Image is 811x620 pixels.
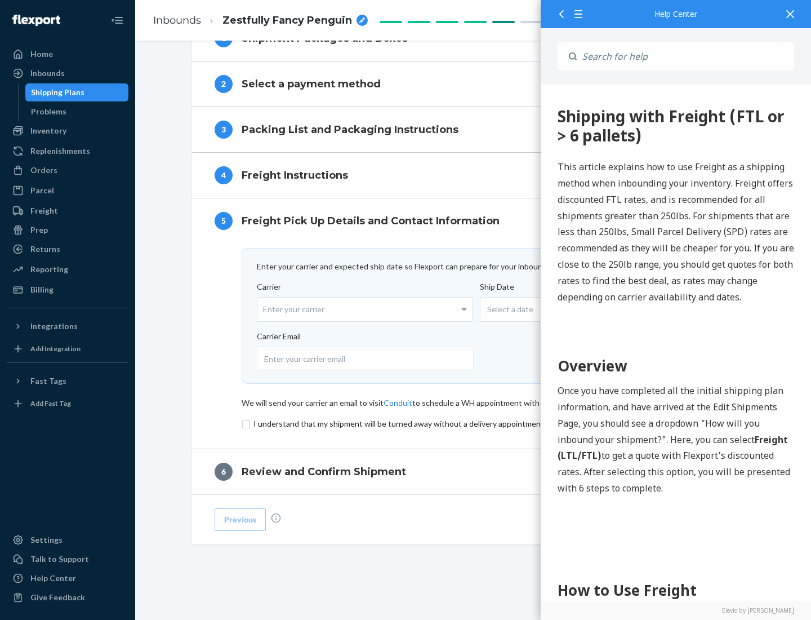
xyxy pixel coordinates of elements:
[192,198,755,243] button: 5Freight Pick Up Details and Contact Information
[7,64,128,82] a: Inbounds
[242,214,500,228] h4: Freight Pick Up Details and Contact Information
[17,271,253,293] h1: Overview
[30,553,89,565] div: Talk to Support
[242,122,458,137] h4: Packing List and Packaging Instructions
[30,243,60,255] div: Returns
[7,372,128,390] button: Fast Tags
[7,240,128,258] a: Returns
[7,45,128,63] a: Home
[30,592,85,603] div: Give Feedback
[7,260,128,278] a: Reporting
[30,68,65,79] div: Inbounds
[7,395,128,413] a: Add Fast Tag
[577,42,794,70] input: Search
[558,606,794,614] a: Elevio by [PERSON_NAME]
[257,281,473,322] label: Carrier
[480,281,704,331] label: Ship Date
[30,375,66,387] div: Fast Tags
[25,83,129,101] a: Shipping Plans
[215,508,266,531] button: Previous
[30,573,76,584] div: Help Center
[7,340,128,358] a: Add Integration
[192,153,755,198] button: 4Freight Instructions
[17,74,253,220] p: This article explains how to use Freight as a shipping method when inbounding your inventory. Fre...
[30,224,48,236] div: Prep
[242,464,406,479] h4: Review and Confirm Shipment
[222,14,352,28] span: Zestfully Fancy Penguin
[215,166,233,184] div: 4
[144,4,377,37] ol: breadcrumbs
[17,23,253,60] div: 360 Shipping with Freight (FTL or > 6 pallets)
[192,107,755,152] button: 3Packing List and Packaging Instructions
[30,165,57,176] div: Orders
[7,317,128,335] button: Integrations
[30,264,68,275] div: Reporting
[257,261,690,272] div: Enter your carrier and expected ship date so Flexport can prepare for your inbound .
[192,61,755,107] button: 2Select a payment method
[30,205,58,216] div: Freight
[106,9,128,32] button: Close Navigation
[7,142,128,160] a: Replenishments
[30,321,78,332] div: Integrations
[487,304,533,315] span: Select a date
[257,331,684,371] label: Carrier Email
[384,398,412,408] a: Conduit
[30,534,63,546] div: Settings
[7,531,128,549] a: Settings
[257,298,473,321] div: Enter your carrier
[30,344,81,353] div: Add Integration
[17,528,253,548] h2: Step 1: Boxes and Labels
[7,281,128,299] a: Billing
[30,48,53,60] div: Home
[257,347,474,371] input: Enter your carrier email
[7,122,128,140] a: Inventory
[215,212,233,230] div: 5
[215,121,233,139] div: 3
[31,106,66,117] div: Problems
[558,10,794,18] div: Help Center
[17,495,253,517] h1: How to Use Freight
[25,103,129,121] a: Problems
[30,185,54,196] div: Parcel
[30,125,66,136] div: Inventory
[7,181,128,200] a: Parcel
[30,284,54,295] div: Billing
[7,202,128,220] a: Freight
[215,75,233,93] div: 2
[7,161,128,179] a: Orders
[7,569,128,587] a: Help Center
[242,168,348,183] h4: Freight Instructions
[215,463,233,481] div: 6
[242,397,706,409] div: We will send your carrier an email to visit to schedule a WH appointment with Reference ASN / PO # .
[30,398,71,408] div: Add Fast Tag
[17,298,253,412] p: Once you have completed all the initial shipping plan information, and have arrived at the Edit S...
[7,588,128,606] button: Give Feedback
[153,14,201,26] a: Inbounds
[30,145,90,157] div: Replenishments
[7,221,128,239] a: Prep
[12,15,60,26] img: Flexport logo
[31,87,84,98] div: Shipping Plans
[7,550,128,568] a: Talk to Support
[242,77,381,91] h4: Select a payment method
[192,449,755,494] button: 6Review and Confirm Shipment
